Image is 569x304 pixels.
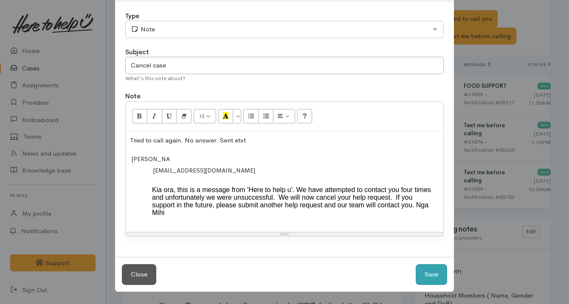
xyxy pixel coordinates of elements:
[258,109,273,123] button: Ordered list (⌘+⇧+NUM8)
[147,109,162,123] button: Italic (⌘+I)
[199,112,205,120] span: 12
[218,109,234,123] button: Recent Color
[126,232,443,236] div: Resize
[152,165,444,175] div: To: 0210321411@etxt.co.nz
[131,25,431,34] div: Note
[233,109,241,123] button: More Color
[153,167,255,174] span: [EMAIL_ADDRESS][DOMAIN_NAME]
[122,264,156,285] button: Close
[125,21,444,38] button: Note
[416,264,447,285] button: Save
[125,47,149,57] label: Subject
[297,109,313,123] button: Help
[152,166,256,175] span: 0210321411@etxt.co.nz
[152,186,432,228] div: Message body
[162,109,177,123] button: Underline (⌘+U)
[176,109,192,123] button: Remove Font Style (⌘+\)
[273,109,295,123] button: Paragraph
[132,109,147,123] button: Bold (⌘+B)
[132,155,175,163] span: [PERSON_NAME]
[125,92,141,101] label: Note
[243,109,259,123] button: Unordered list (⌘+⇧+NUM7)
[194,109,216,123] button: Font Size
[125,11,139,21] label: Type
[130,136,439,145] p: Tried to call again. No answer. Sent etxt
[132,155,175,164] span: From: Priyanka Duggal
[125,74,444,83] div: What's this note about?
[152,186,432,217] div: Kia ora, this is a message from 'Here to help u'. We have attempted to contact you four times and...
